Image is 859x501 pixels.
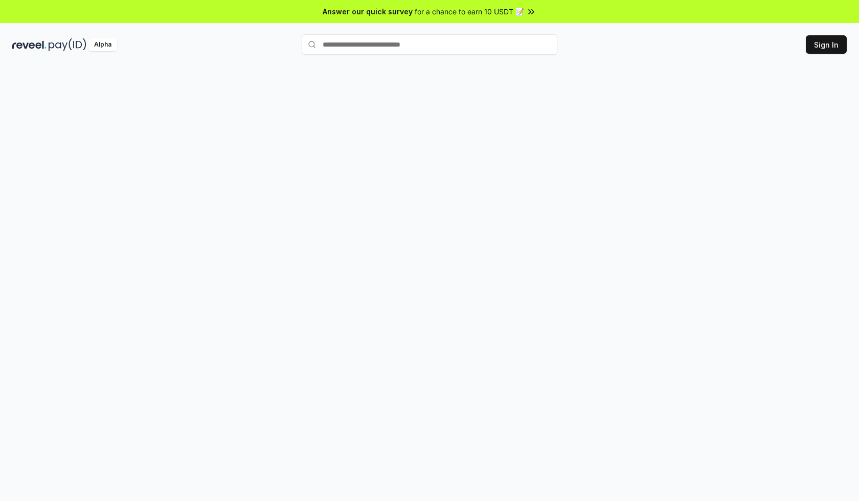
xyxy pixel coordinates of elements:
[323,6,413,17] span: Answer our quick survey
[88,38,117,51] div: Alpha
[806,35,847,54] button: Sign In
[12,38,47,51] img: reveel_dark
[49,38,86,51] img: pay_id
[415,6,524,17] span: for a chance to earn 10 USDT 📝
